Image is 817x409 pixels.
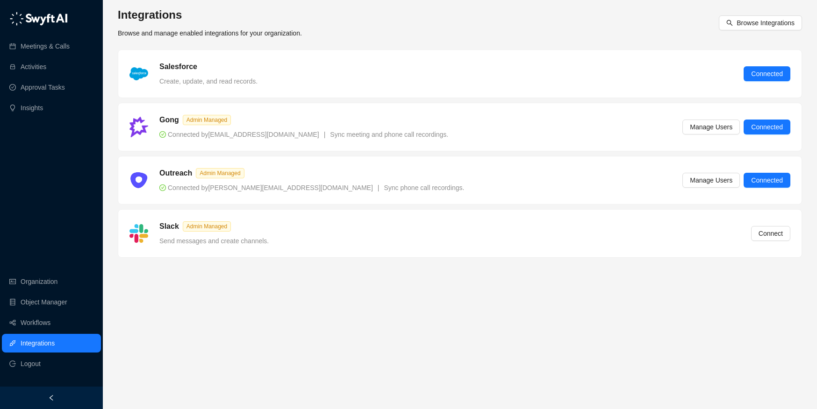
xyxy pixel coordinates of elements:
button: Connected [744,120,790,134]
span: Connected [751,122,783,132]
a: Approval Tasks [21,78,65,97]
span: Sync meeting and phone call recordings. [330,131,448,138]
a: Organization [21,272,57,291]
span: check-circle [159,184,166,191]
a: Integrations [21,334,55,353]
h5: Gong [159,114,179,126]
span: | [378,184,380,191]
span: logout [9,360,16,367]
button: Connect [751,226,790,241]
span: Connected by [EMAIL_ADDRESS][DOMAIN_NAME] [159,131,319,138]
a: Meetings & Calls [21,37,70,56]
span: Create, update, and read records. [159,78,258,85]
button: Connected [744,66,790,81]
span: Browse and manage enabled integrations for your organization. [118,29,302,37]
h3: Integrations [118,7,302,22]
a: Activities [21,57,46,76]
span: Connect [759,228,783,239]
a: Insights [21,99,43,117]
img: logo-05li4sbe.png [9,12,68,26]
a: Object Manager [21,293,67,311]
span: Manage Users [690,175,732,185]
span: left [48,395,55,401]
img: slack-Cn3INd-T.png [129,224,148,243]
span: search [726,20,733,26]
span: check-circle [159,131,166,138]
span: Admin Managed [183,221,231,232]
button: Browse Integrations [719,15,802,30]
span: Manage Users [690,122,732,132]
span: Logout [21,354,41,373]
span: Connected [751,175,783,185]
span: Admin Managed [183,115,231,125]
img: salesforce-ChMvK6Xa.png [129,67,148,80]
span: Connected [751,69,783,79]
button: Manage Users [682,120,740,134]
span: Send messages and create channels. [159,237,269,245]
img: gong-Dwh8HbPa.png [129,117,148,137]
span: Browse Integrations [737,18,795,28]
span: Connected by [PERSON_NAME][EMAIL_ADDRESS][DOMAIN_NAME] [159,184,373,191]
h5: Outreach [159,168,192,179]
span: Admin Managed [196,168,244,178]
h5: Slack [159,221,179,232]
button: Connected [744,173,790,188]
img: ix+ea6nV3o2uKgAAAABJRU5ErkJggg== [129,171,148,190]
button: Manage Users [682,173,740,188]
a: Workflows [21,313,50,332]
span: Sync phone call recordings. [384,184,464,191]
span: | [324,131,326,138]
h5: Salesforce [159,61,197,72]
